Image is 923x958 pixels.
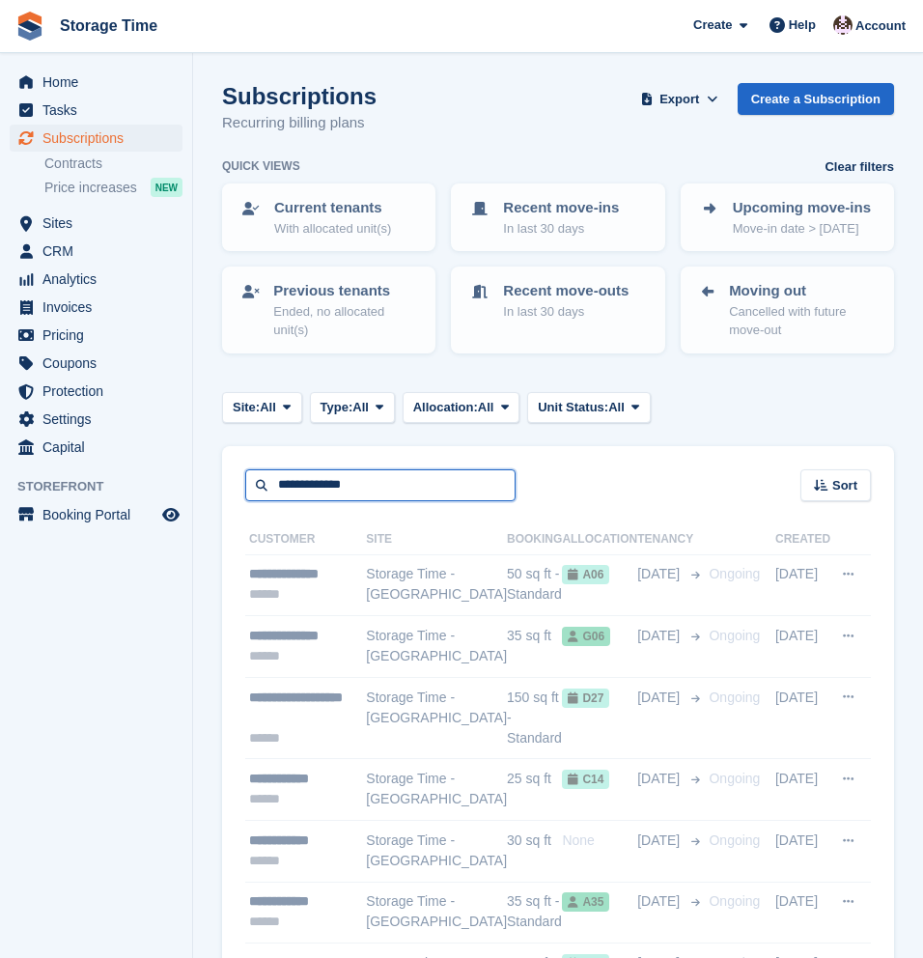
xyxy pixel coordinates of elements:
a: Previous tenants Ended, no allocated unit(s) [224,268,434,352]
a: menu [10,125,182,152]
a: menu [10,350,182,377]
span: Analytics [42,266,158,293]
span: Tasks [42,97,158,124]
a: menu [10,322,182,349]
span: Capital [42,434,158,461]
a: menu [10,378,182,405]
p: Previous tenants [273,280,418,302]
a: Upcoming move-ins Move-in date > [DATE] [683,185,892,249]
div: NEW [151,178,182,197]
span: Invoices [42,294,158,321]
a: Recent move-ins In last 30 days [453,185,662,249]
span: Help [789,15,816,35]
span: Protection [42,378,158,405]
p: Cancelled with future move-out [729,302,877,340]
span: Booking Portal [42,501,158,528]
span: CRM [42,238,158,265]
p: Current tenants [274,197,391,219]
span: Price increases [44,179,137,197]
a: Moving out Cancelled with future move-out [683,268,892,352]
p: Recurring billing plans [222,112,377,134]
a: Clear filters [825,157,894,177]
p: Move-in date > [DATE] [733,219,871,239]
img: Saeed [833,15,853,35]
a: menu [10,434,182,461]
p: Upcoming move-ins [733,197,871,219]
a: menu [10,238,182,265]
a: Price increases NEW [44,177,182,198]
p: Ended, no allocated unit(s) [273,302,418,340]
h6: Quick views [222,157,300,175]
span: Storefront [17,477,192,496]
a: Preview store [159,503,182,526]
span: Export [659,90,699,109]
p: In last 30 days [503,219,619,239]
button: Export [637,83,722,115]
a: Create a Subscription [738,83,894,115]
a: menu [10,69,182,96]
p: With allocated unit(s) [274,219,391,239]
p: Moving out [729,280,877,302]
a: menu [10,501,182,528]
p: In last 30 days [503,302,629,322]
a: Storage Time [52,10,165,42]
span: Pricing [42,322,158,349]
a: Current tenants With allocated unit(s) [224,185,434,249]
a: menu [10,210,182,237]
span: Subscriptions [42,125,158,152]
a: menu [10,294,182,321]
a: menu [10,97,182,124]
span: Account [855,16,906,36]
p: Recent move-outs [503,280,629,302]
a: Contracts [44,155,182,173]
span: Settings [42,406,158,433]
h1: Subscriptions [222,83,377,109]
a: Recent move-outs In last 30 days [453,268,662,332]
img: stora-icon-8386f47178a22dfd0bd8f6a31ec36ba5ce8667c1dd55bd0f319d3a0aa187defe.svg [15,12,44,41]
p: Recent move-ins [503,197,619,219]
a: menu [10,266,182,293]
span: Create [693,15,732,35]
span: Coupons [42,350,158,377]
span: Sites [42,210,158,237]
span: Home [42,69,158,96]
a: menu [10,406,182,433]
